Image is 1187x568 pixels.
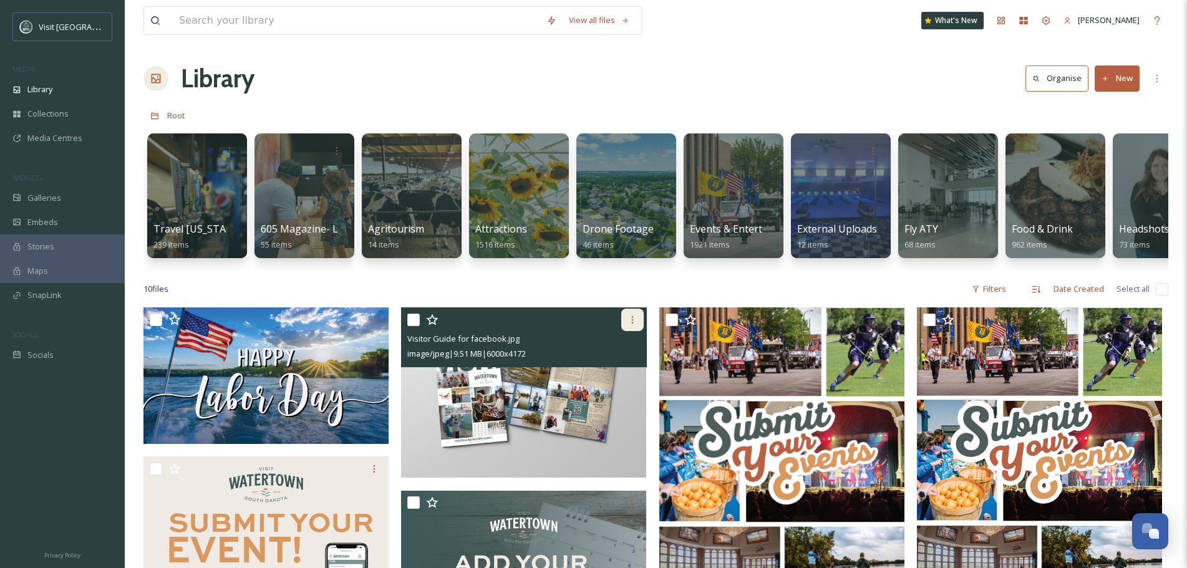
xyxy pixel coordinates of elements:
[563,8,636,32] a: View all files
[12,173,41,182] span: WIDGETS
[167,108,185,123] a: Root
[583,222,654,236] span: Drone Footage
[1057,8,1146,32] a: [PERSON_NAME]
[20,21,32,33] img: watertown-convention-and-visitors-bureau.jpg
[583,239,614,250] span: 46 items
[143,307,389,443] img: 495226322_1272228321579332_3330767948252490760_n.jpg
[1012,222,1073,236] span: Food & Drink
[153,223,277,250] a: Travel [US_STATE] [DATE]239 items
[44,551,80,559] span: Privacy Policy
[797,223,877,250] a: External Uploads12 items
[797,222,877,236] span: External Uploads
[368,222,424,236] span: Agritourism
[27,192,61,204] span: Galleries
[1119,239,1150,250] span: 73 items
[39,21,135,32] span: Visit [GEOGRAPHIC_DATA]
[27,241,54,253] span: Stories
[475,223,527,250] a: Attractions1516 items
[1078,14,1140,26] span: [PERSON_NAME]
[181,60,254,97] a: Library
[1095,65,1140,91] button: New
[12,330,37,339] span: SOCIALS
[904,222,938,236] span: Fly ATY
[44,547,80,562] a: Privacy Policy
[27,349,54,361] span: Socials
[690,223,801,250] a: Events & Entertainment1921 items
[407,348,526,359] span: image/jpeg | 9.51 MB | 6000 x 4172
[27,216,58,228] span: Embeds
[401,307,646,478] img: Visitor Guide for facebook.jpg
[797,239,828,250] span: 12 items
[1132,513,1168,549] button: Open Chat
[1117,283,1150,295] span: Select all
[27,265,48,277] span: Maps
[12,64,34,74] span: MEDIA
[368,223,424,250] a: Agritourism14 items
[690,239,730,250] span: 1921 items
[27,132,82,144] span: Media Centres
[261,239,292,250] span: 55 items
[690,222,801,236] span: Events & Entertainment
[407,333,520,344] span: Visitor Guide for facebook.jpg
[1012,239,1047,250] span: 962 items
[1047,277,1110,301] div: Date Created
[475,239,515,250] span: 1516 items
[1025,65,1095,91] a: Organise
[27,108,69,120] span: Collections
[173,7,540,34] input: Search your library
[1012,223,1073,250] a: Food & Drink962 items
[966,277,1012,301] div: Filters
[921,12,984,29] a: What's New
[904,223,938,250] a: Fly ATY68 items
[583,223,654,250] a: Drone Footage46 items
[27,84,52,95] span: Library
[904,239,936,250] span: 68 items
[167,110,185,121] span: Root
[368,239,399,250] span: 14 items
[1025,65,1088,91] button: Organise
[153,239,189,250] span: 239 items
[153,222,277,236] span: Travel [US_STATE] [DATE]
[27,289,62,301] span: SnapLink
[475,222,527,236] span: Attractions
[261,222,372,236] span: 605 Magazine- Legends
[143,283,168,295] span: 10 file s
[261,223,372,250] a: 605 Magazine- Legends55 items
